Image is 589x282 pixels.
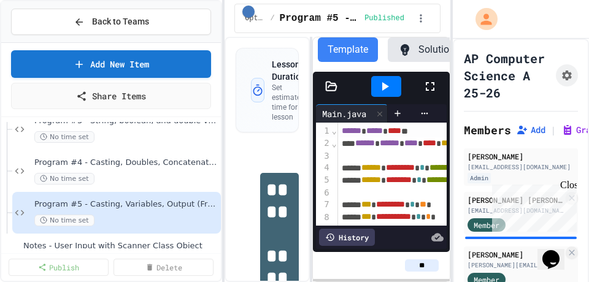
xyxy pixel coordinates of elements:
div: [PERSON_NAME][EMAIL_ADDRESS][DOMAIN_NAME] [468,261,563,270]
iframe: chat widget [537,233,577,270]
button: Add [516,124,545,136]
a: Publish [9,259,109,276]
div: Admin [468,173,491,183]
span: | [550,123,556,137]
div: [EMAIL_ADDRESS][DOMAIN_NAME] [468,206,563,215]
span: Notes - User Input with Scanner Class Object [23,241,218,251]
div: 1 [316,125,331,137]
div: Main.java [316,107,372,120]
span: Program #4 - Casting, Doubles, Concatenation [34,158,218,168]
div: My Account [463,5,501,33]
div: Chat with us now!Close [5,5,85,78]
div: [PERSON_NAME] [PERSON_NAME] [468,194,563,205]
div: 4 [316,162,331,174]
span: Member [474,219,499,231]
div: Content is published and visible to students [364,13,409,23]
p: Set estimated time for this lesson [272,83,317,122]
div: 9 [316,224,331,236]
span: Program #5 - Casting, Variables, Output (Fraction) [34,199,218,210]
span: No time set [34,131,94,143]
span: Program #5 - Casting, Variables, Output (Fraction) [280,11,360,26]
span: No time set [34,173,94,185]
div: History [319,229,375,246]
div: [PERSON_NAME] [468,151,574,162]
div: Main.java [316,104,388,123]
span: Published [364,13,404,23]
div: 2 [316,137,331,150]
span: No time set [34,215,94,226]
span: Fold line [331,139,337,148]
div: 7 [316,199,331,211]
span: Fold line [331,126,337,135]
span: Back to Teams [92,15,149,28]
a: Delete [114,259,214,276]
div: 8 [316,211,331,224]
div: 6 [316,187,331,199]
h2: Members [464,121,511,139]
a: Share Items [11,83,211,109]
button: Template [318,37,378,62]
div: [EMAIL_ADDRESS][DOMAIN_NAME] [468,162,574,172]
iframe: chat widget [487,180,577,232]
h3: Lesson Duration [272,58,317,83]
div: 5 [316,174,331,186]
div: 3 [316,150,331,162]
button: Back to Teams [11,9,211,35]
button: Solution [388,37,464,62]
button: Assignment Settings [556,64,578,86]
div: [PERSON_NAME] [468,249,563,260]
a: Add New Item [11,50,211,78]
span: / [270,13,274,23]
h1: AP Computer Science A 25-26 [464,50,551,101]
